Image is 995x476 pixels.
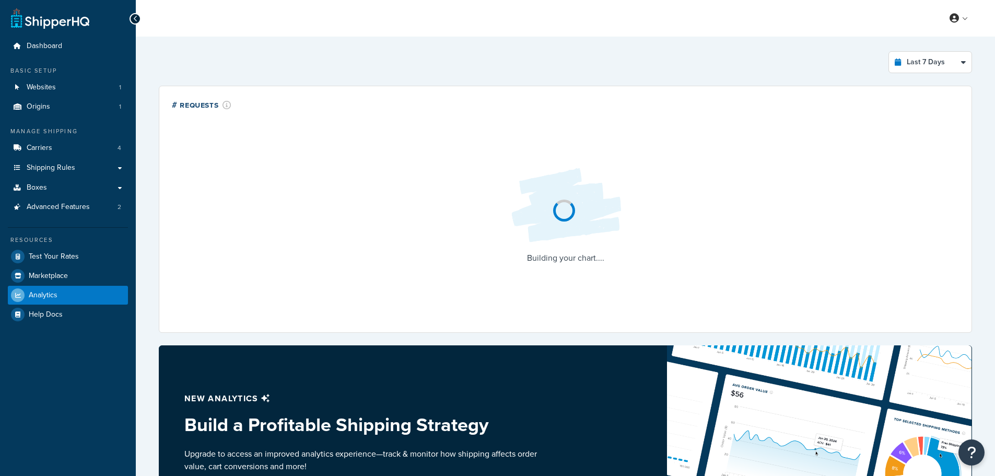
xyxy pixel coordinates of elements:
[8,127,128,136] div: Manage Shipping
[503,160,628,251] img: Loading...
[8,97,128,117] li: Origins
[29,272,68,281] span: Marketplace
[27,183,47,192] span: Boxes
[8,286,128,305] a: Analytics
[8,247,128,266] a: Test Your Rates
[503,251,628,265] p: Building your chart....
[8,178,128,198] a: Boxes
[118,203,121,212] span: 2
[29,252,79,261] span: Test Your Rates
[8,198,128,217] a: Advanced Features2
[172,99,231,111] div: # Requests
[8,158,128,178] a: Shipping Rules
[8,198,128,217] li: Advanced Features
[27,164,75,172] span: Shipping Rules
[8,138,128,158] li: Carriers
[118,144,121,153] span: 4
[8,78,128,97] a: Websites1
[27,102,50,111] span: Origins
[27,144,52,153] span: Carriers
[8,236,128,245] div: Resources
[8,37,128,56] a: Dashboard
[119,83,121,92] span: 1
[8,78,128,97] li: Websites
[27,42,62,51] span: Dashboard
[29,310,63,319] span: Help Docs
[8,305,128,324] a: Help Docs
[8,138,128,158] a: Carriers4
[8,97,128,117] a: Origins1
[27,203,90,212] span: Advanced Features
[119,102,121,111] span: 1
[8,266,128,285] a: Marketplace
[958,439,985,466] button: Open Resource Center
[8,66,128,75] div: Basic Setup
[184,391,541,406] p: New analytics
[184,414,541,435] h3: Build a Profitable Shipping Strategy
[27,83,56,92] span: Websites
[29,291,57,300] span: Analytics
[184,448,541,473] p: Upgrade to access an improved analytics experience—track & monitor how shipping affects order val...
